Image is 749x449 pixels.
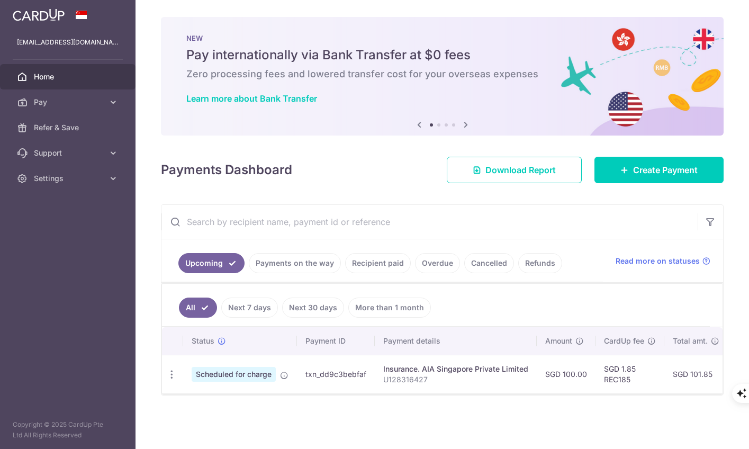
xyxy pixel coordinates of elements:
[192,336,214,346] span: Status
[161,17,724,136] img: Bank transfer banner
[34,71,104,82] span: Home
[34,97,104,107] span: Pay
[186,93,317,104] a: Learn more about Bank Transfer
[178,253,245,273] a: Upcoming
[297,327,375,355] th: Payment ID
[383,364,528,374] div: Insurance. AIA Singapore Private Limited
[249,253,341,273] a: Payments on the way
[375,327,537,355] th: Payment details
[447,157,582,183] a: Download Report
[664,355,728,393] td: SGD 101.85
[221,298,278,318] a: Next 7 days
[13,8,65,21] img: CardUp
[345,253,411,273] a: Recipient paid
[545,336,572,346] span: Amount
[34,148,104,158] span: Support
[179,298,217,318] a: All
[518,253,562,273] a: Refunds
[282,298,344,318] a: Next 30 days
[485,164,556,176] span: Download Report
[161,160,292,179] h4: Payments Dashboard
[34,122,104,133] span: Refer & Save
[595,355,664,393] td: SGD 1.85 REC185
[415,253,460,273] a: Overdue
[186,47,698,64] h5: Pay internationally via Bank Transfer at $0 fees
[633,164,698,176] span: Create Payment
[192,367,276,382] span: Scheduled for charge
[186,68,698,80] h6: Zero processing fees and lowered transfer cost for your overseas expenses
[594,157,724,183] a: Create Payment
[673,336,708,346] span: Total amt.
[537,355,595,393] td: SGD 100.00
[186,34,698,42] p: NEW
[17,37,119,48] p: [EMAIL_ADDRESS][DOMAIN_NAME]
[348,298,431,318] a: More than 1 month
[604,336,644,346] span: CardUp fee
[383,374,528,385] p: U128316427
[34,173,104,184] span: Settings
[616,256,710,266] a: Read more on statuses
[161,205,698,239] input: Search by recipient name, payment id or reference
[616,256,700,266] span: Read more on statuses
[297,355,375,393] td: txn_dd9c3bebfaf
[464,253,514,273] a: Cancelled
